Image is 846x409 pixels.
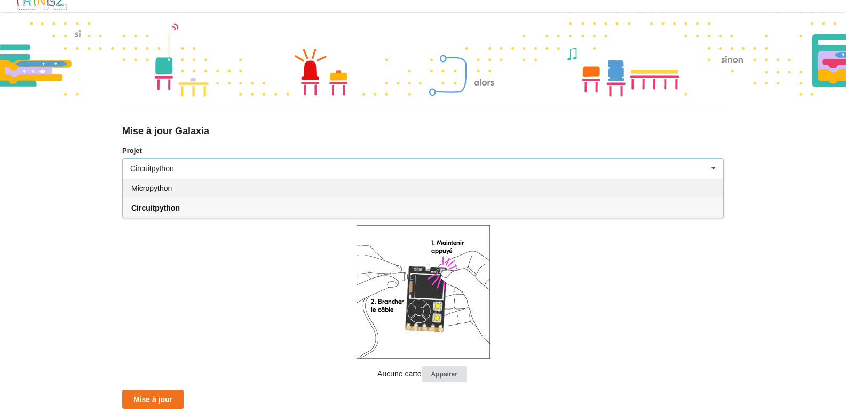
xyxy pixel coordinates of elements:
[131,184,172,192] span: Micropython
[130,165,174,172] div: Circuitpython
[122,125,724,137] div: Mise à jour Galaxia
[122,390,184,409] button: Mise à jour
[122,366,724,383] p: Aucune carte
[131,204,180,212] span: Circuitpython
[357,225,490,359] img: galaxia_plug.png
[422,366,467,383] button: Appairer
[122,145,724,156] label: Projet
